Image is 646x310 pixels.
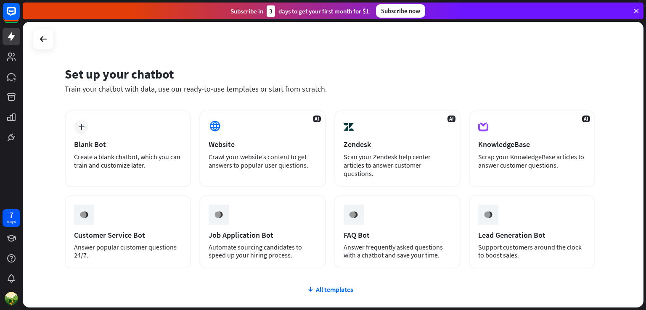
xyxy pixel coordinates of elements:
div: Subscribe in days to get your first month for $1 [230,5,369,17]
div: 7 [9,211,13,219]
div: days [7,219,16,225]
div: Subscribe now [376,4,425,18]
div: 3 [267,5,275,17]
a: 7 days [3,209,20,227]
